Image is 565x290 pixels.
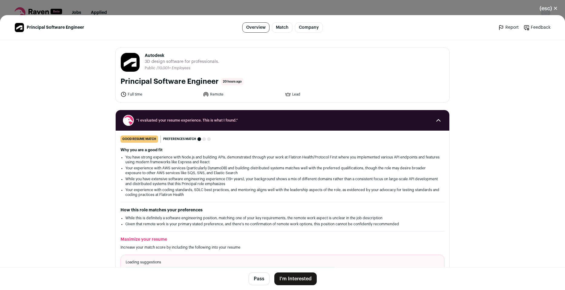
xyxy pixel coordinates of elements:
img: c18dbe28bd87ac247aa8ded8d86da4794bc385a6d698ac71b04a8e277d5b87e8.jpg [15,23,24,32]
a: Company [295,22,323,33]
img: c18dbe28bd87ac247aa8ded8d86da4794bc385a6d698ac71b04a8e277d5b87e8.jpg [121,53,140,72]
li: You have strong experience with Node.js and building APIs, demonstrated through your work at Flat... [125,155,440,165]
li: While this is definitely a software engineering position, matching one of your key requirements, ... [125,216,440,220]
p: Increase your match score by including the following into your resume [121,245,444,250]
h2: Why you are a good fit [121,148,444,152]
span: Autodesk [145,53,219,59]
span: 3D design software for professionals. [145,59,219,65]
li: Lead [285,91,364,97]
h2: Maximize your resume [121,236,444,243]
li: Your experience with coding standards, SDLC best practices, and mentoring aligns well with the le... [125,187,440,197]
span: Preferences match [163,136,196,142]
span: 10,001+ Employees [158,66,190,70]
span: “I evaluated your resume experience. This is what I found.” [136,118,429,123]
a: Report [498,24,519,31]
button: Pass [249,272,269,285]
span: 20 hours ago [221,78,243,85]
button: I'm Interested [274,272,317,285]
div: good resume match [121,135,158,143]
h1: Principal Software Engineer [121,77,219,86]
a: Match [272,22,292,33]
h2: How this role matches your preferences [121,207,444,213]
li: Public [145,66,157,70]
li: / [157,66,190,70]
li: Given that remote work is your primary stated preference, and there's no confirmation of remote w... [125,222,440,226]
li: Your experience with AWS services (particularly DynamoDB) and building distributed systems matche... [125,166,440,175]
li: Full time [121,91,199,97]
button: Close modal [532,2,565,15]
a: Overview [242,22,269,33]
span: Principal Software Engineer [27,24,84,31]
a: Feedback [524,24,550,31]
li: Remote [203,91,282,97]
li: While you have extensive software engineering experience (19+ years), your background shows a mix... [125,177,440,186]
